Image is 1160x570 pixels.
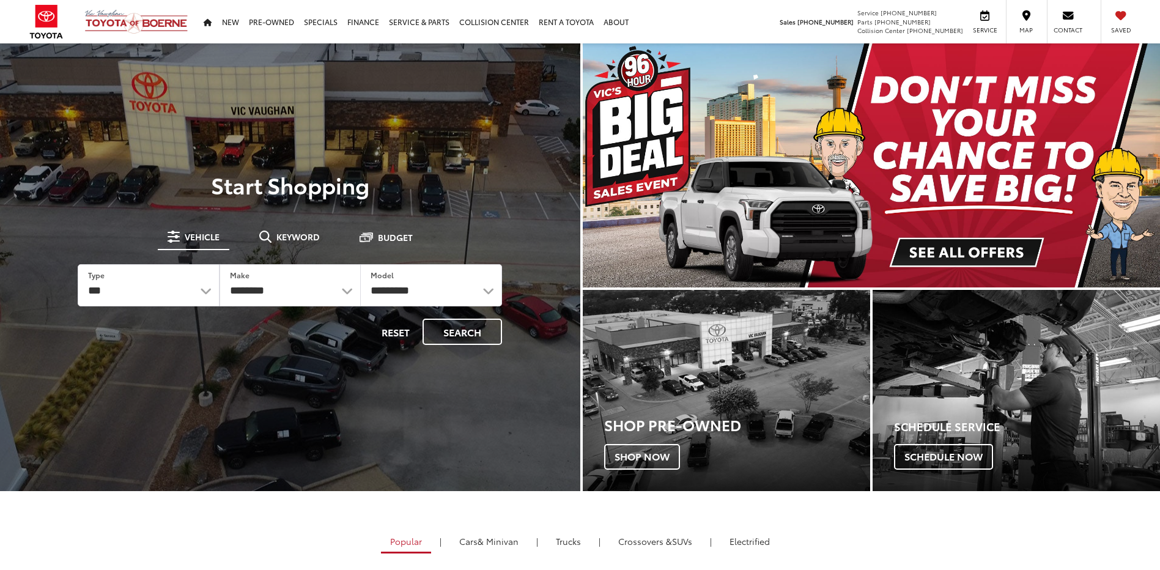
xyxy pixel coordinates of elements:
[907,26,963,35] span: [PHONE_NUMBER]
[478,535,519,547] span: & Minivan
[720,531,779,552] a: Electrified
[604,416,870,432] h3: Shop Pre-Owned
[381,531,431,553] a: Popular
[797,17,854,26] span: [PHONE_NUMBER]
[873,290,1160,491] div: Toyota
[84,9,188,34] img: Vic Vaughan Toyota of Boerne
[423,319,502,345] button: Search
[707,535,715,547] li: |
[276,232,320,241] span: Keyword
[1013,26,1040,34] span: Map
[894,421,1160,433] h4: Schedule Service
[857,8,879,17] span: Service
[185,232,220,241] span: Vehicle
[881,8,937,17] span: [PHONE_NUMBER]
[437,535,445,547] li: |
[533,535,541,547] li: |
[857,26,905,35] span: Collision Center
[1107,26,1134,34] span: Saved
[596,535,604,547] li: |
[230,270,249,280] label: Make
[88,270,105,280] label: Type
[609,531,701,552] a: SUVs
[894,444,993,470] span: Schedule Now
[371,270,394,280] label: Model
[874,17,931,26] span: [PHONE_NUMBER]
[583,290,870,491] div: Toyota
[971,26,999,34] span: Service
[1054,26,1082,34] span: Contact
[780,17,796,26] span: Sales
[857,17,873,26] span: Parts
[583,290,870,491] a: Shop Pre-Owned Shop Now
[604,444,680,470] span: Shop Now
[371,319,420,345] button: Reset
[547,531,590,552] a: Trucks
[450,531,528,552] a: Cars
[51,172,529,197] p: Start Shopping
[378,233,413,242] span: Budget
[618,535,672,547] span: Crossovers &
[873,290,1160,491] a: Schedule Service Schedule Now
